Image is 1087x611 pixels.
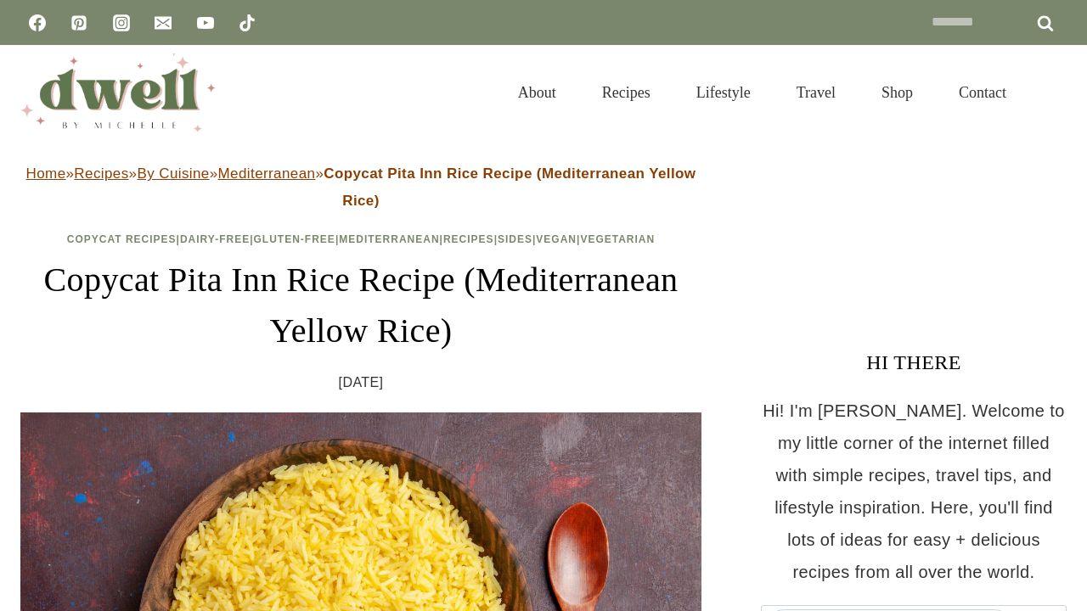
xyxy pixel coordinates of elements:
a: Recipes [579,63,673,122]
span: » » » » [26,165,696,209]
a: Facebook [20,6,54,40]
a: TikTok [230,6,264,40]
a: Vegan [536,233,577,245]
a: Home [26,165,66,182]
img: DWELL by michelle [20,53,216,132]
a: Pinterest [62,6,96,40]
a: Recipes [443,233,494,245]
a: Mediterranean [218,165,316,182]
a: Recipes [74,165,128,182]
a: Shop [859,63,936,122]
a: Dairy-Free [180,233,250,245]
time: [DATE] [339,370,384,395]
strong: Copycat Pita Inn Rice Recipe (Mediterranean Yellow Rice) [324,165,696,209]
a: Contact [936,63,1029,122]
a: Copycat Recipes [67,233,177,245]
a: Lifestyle [673,63,774,122]
a: YouTube [189,6,222,40]
a: Email [146,6,180,40]
a: Vegetarian [580,233,655,245]
a: Sides [498,233,532,245]
a: Instagram [104,6,138,40]
nav: Primary Navigation [495,63,1029,122]
a: Mediterranean [339,233,439,245]
button: View Search Form [1038,78,1067,107]
a: About [495,63,579,122]
h1: Copycat Pita Inn Rice Recipe (Mediterranean Yellow Rice) [20,255,701,356]
span: | | | | | | | [67,233,655,245]
a: By Cuisine [137,165,209,182]
a: Travel [774,63,859,122]
h3: HI THERE [761,347,1067,378]
p: Hi! I'm [PERSON_NAME]. Welcome to my little corner of the internet filled with simple recipes, tr... [761,395,1067,588]
a: Gluten-Free [254,233,335,245]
